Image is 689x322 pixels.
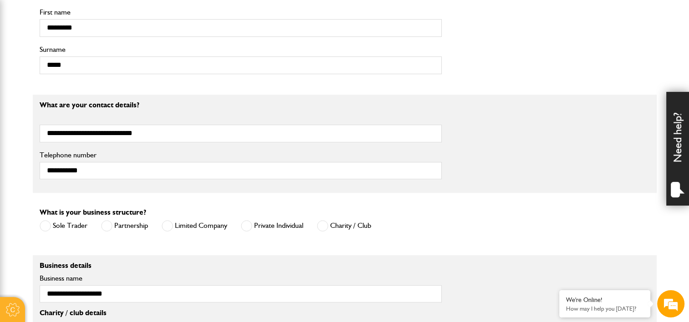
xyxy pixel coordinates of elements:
[12,165,166,245] textarea: Type your message and hit 'Enter'
[40,46,442,53] label: Surname
[162,220,227,231] label: Limited Company
[40,262,442,269] p: Business details
[12,84,166,104] input: Enter your last name
[666,92,689,206] div: Need help?
[15,50,38,63] img: d_20077148190_company_1631870298795_20077148190
[40,9,442,16] label: First name
[40,209,146,216] label: What is your business structure?
[149,5,171,26] div: Minimize live chat window
[241,220,303,231] label: Private Individual
[40,275,442,282] label: Business name
[40,101,442,109] p: What are your contact details?
[12,138,166,158] input: Enter your phone number
[101,220,148,231] label: Partnership
[47,51,153,63] div: Chat with us now
[317,220,371,231] label: Charity / Club
[124,252,165,265] em: Start Chat
[40,309,442,317] p: Charity / club details
[566,296,643,304] div: We're Online!
[12,111,166,131] input: Enter your email address
[40,220,87,231] label: Sole Trader
[566,305,643,312] p: How may I help you today?
[40,151,442,159] label: Telephone number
